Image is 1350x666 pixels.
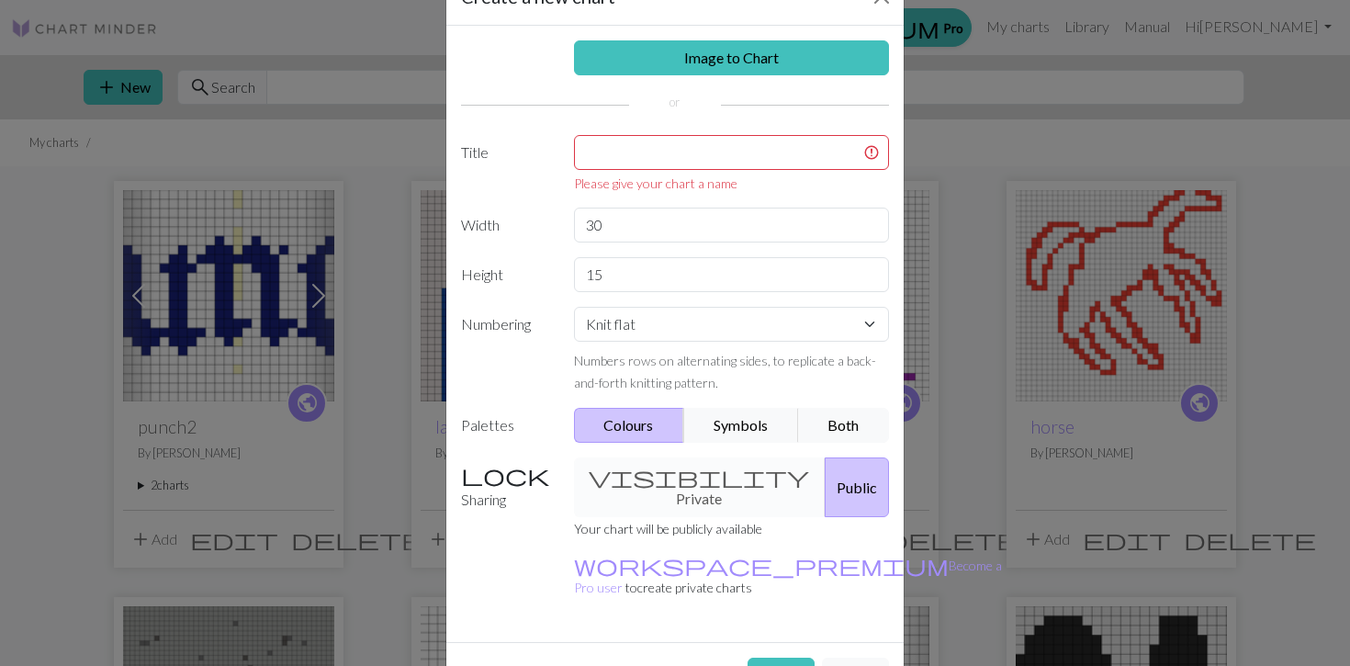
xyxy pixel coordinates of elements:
label: Sharing [450,457,563,517]
label: Height [450,257,563,292]
label: Width [450,208,563,243]
span: workspace_premium [574,552,949,578]
label: Palettes [450,408,563,443]
button: Both [798,408,890,443]
button: Colours [574,408,685,443]
label: Title [450,135,563,193]
a: Become a Pro user [574,558,1002,595]
small: Your chart will be publicly available [574,521,762,536]
small: Numbers rows on alternating sides, to replicate a back-and-forth knitting pattern. [574,353,876,390]
div: Please give your chart a name [574,174,890,193]
a: Image to Chart [574,40,890,75]
small: to create private charts [574,558,1002,595]
button: Symbols [683,408,799,443]
label: Numbering [450,307,563,393]
button: Public [825,457,889,517]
